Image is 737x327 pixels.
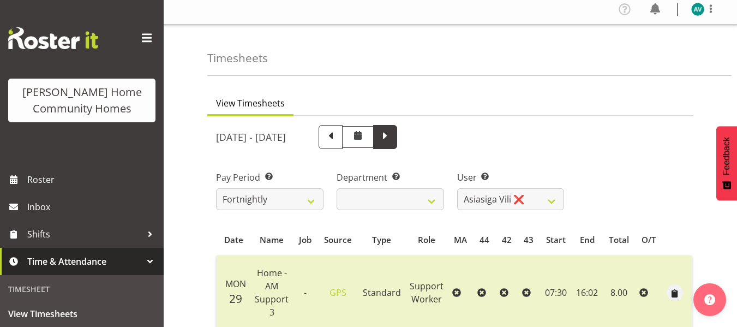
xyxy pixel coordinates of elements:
[255,267,289,318] span: Home - AM Support 3
[410,280,444,305] span: Support Worker
[329,287,346,299] a: GPS
[225,278,246,290] span: Mon
[3,278,161,300] div: Timesheet
[524,234,534,246] span: 43
[691,3,704,16] img: asiasiga-vili8528.jpg
[8,306,155,322] span: View Timesheets
[372,234,391,246] span: Type
[457,171,565,184] label: User
[27,253,142,270] span: Time & Attendance
[216,97,285,110] span: View Timesheets
[27,226,142,242] span: Shifts
[722,137,732,175] span: Feedback
[502,234,512,246] span: 42
[216,171,323,184] label: Pay Period
[260,234,284,246] span: Name
[27,199,158,215] span: Inbox
[546,234,566,246] span: Start
[324,234,352,246] span: Source
[716,126,737,200] button: Feedback - Show survey
[480,234,489,246] span: 44
[27,171,158,188] span: Roster
[609,234,629,246] span: Total
[299,234,311,246] span: Job
[418,234,435,246] span: Role
[216,131,286,143] h5: [DATE] - [DATE]
[337,171,444,184] label: Department
[224,234,243,246] span: Date
[19,84,145,117] div: [PERSON_NAME] Home Community Homes
[454,234,467,246] span: MA
[229,291,242,306] span: 29
[8,27,98,49] img: Rosterit website logo
[207,52,268,64] h4: Timesheets
[642,234,656,246] span: O/T
[304,287,307,299] span: -
[704,294,715,305] img: help-xxl-2.png
[580,234,595,246] span: End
